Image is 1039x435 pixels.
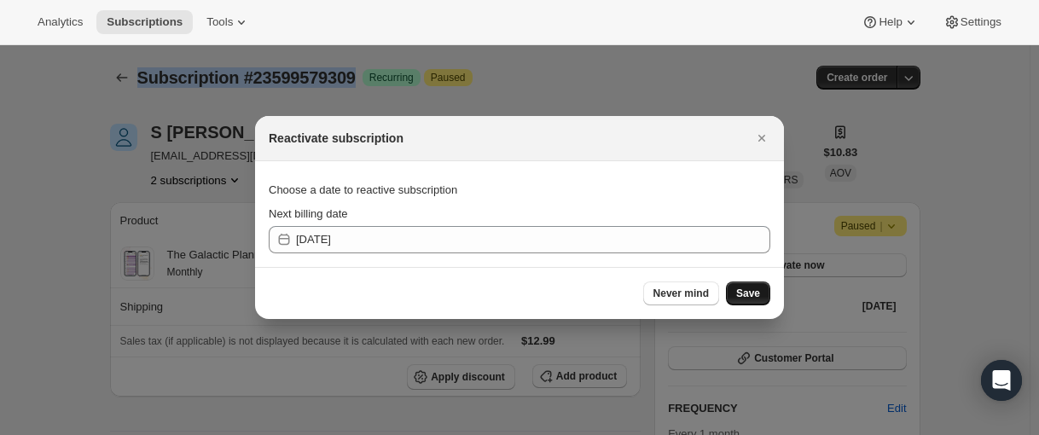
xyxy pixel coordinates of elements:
span: Save [736,287,760,300]
button: Help [851,10,929,34]
h2: Reactivate subscription [269,130,403,147]
button: Subscriptions [96,10,193,34]
button: Save [726,281,770,305]
button: Close [750,126,774,150]
span: Help [879,15,902,29]
div: Open Intercom Messenger [981,360,1022,401]
span: Never mind [653,287,709,300]
span: Settings [961,15,1001,29]
button: Analytics [27,10,93,34]
span: Tools [206,15,233,29]
button: Never mind [643,281,719,305]
span: Analytics [38,15,83,29]
button: Tools [196,10,260,34]
span: Next billing date [269,207,348,220]
span: Subscriptions [107,15,183,29]
button: Settings [933,10,1012,34]
div: Choose a date to reactive subscription [269,175,770,206]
